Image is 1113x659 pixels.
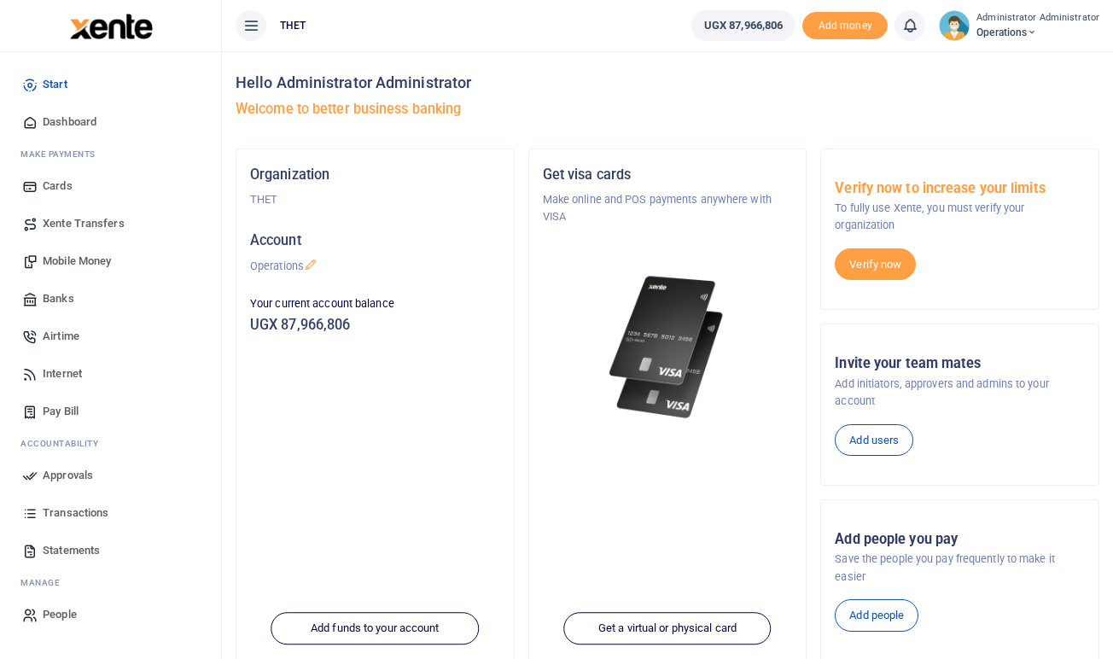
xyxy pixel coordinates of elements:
span: Mobile Money [43,253,111,270]
span: Cards [43,178,73,195]
li: M [14,141,207,167]
a: Add users [835,424,913,457]
li: Wallet ballance [685,10,802,41]
h5: Verify now to increase your limits [835,180,1085,197]
p: Make online and POS payments anywhere with VISA [543,191,793,226]
span: Approvals [43,467,93,484]
img: logo-large [70,14,153,39]
li: Ac [14,430,207,457]
p: Operations [250,258,500,275]
span: Pay Bill [43,403,79,420]
span: Operations [976,25,1099,40]
a: Approvals [14,457,207,494]
span: Add money [802,12,888,40]
a: Add people [835,599,918,632]
a: Get a virtual or physical card [563,613,771,645]
h5: Account [250,232,500,249]
h5: UGX 87,966,806 [250,317,500,334]
span: Banks [43,290,74,307]
h5: Welcome to better business banking [236,101,1099,118]
span: Start [43,76,67,93]
span: anage [29,578,61,587]
a: Mobile Money [14,242,207,280]
p: THET [250,191,500,208]
a: People [14,596,207,633]
a: Cards [14,167,207,205]
img: profile-user [939,10,970,41]
a: Banks [14,280,207,318]
h5: Get visa cards [543,166,793,184]
span: THET [273,18,312,33]
span: countability [33,439,98,448]
p: Save the people you pay frequently to make it easier [835,551,1085,586]
a: Dashboard [14,103,207,141]
a: logo-small logo-large logo-large [68,19,153,32]
a: Pay Bill [14,393,207,430]
h5: Invite your team mates [835,355,1085,372]
li: M [14,569,207,596]
h4: Hello Administrator Administrator [236,73,1099,92]
p: To fully use Xente, you must verify your organization [835,200,1085,235]
a: UGX 87,966,806 [691,10,795,41]
a: Add funds to your account [271,613,479,645]
img: xente-_physical_cards.png [605,267,730,428]
span: UGX 87,966,806 [704,17,783,34]
span: Dashboard [43,114,96,131]
a: Statements [14,532,207,569]
a: Internet [14,355,207,393]
p: Add initiators, approvers and admins to your account [835,376,1085,411]
span: Airtime [43,328,79,345]
h5: Add people you pay [835,531,1085,548]
span: People [43,606,77,623]
a: Add money [802,18,888,31]
a: profile-user Administrator Administrator Operations [939,10,1099,41]
a: Airtime [14,318,207,355]
span: Internet [43,365,82,382]
span: Transactions [43,504,108,522]
span: Xente Transfers [43,215,125,232]
a: Verify now [835,248,916,281]
li: Toup your wallet [802,12,888,40]
a: Transactions [14,494,207,532]
small: Administrator Administrator [976,11,1099,26]
span: Statements [43,542,100,559]
a: Xente Transfers [14,205,207,242]
p: Your current account balance [250,295,500,312]
a: Start [14,66,207,103]
h5: Organization [250,166,500,184]
span: ake Payments [29,149,96,159]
